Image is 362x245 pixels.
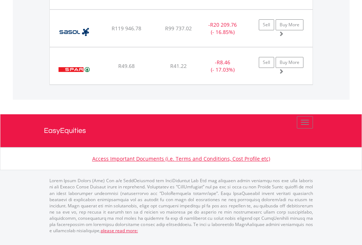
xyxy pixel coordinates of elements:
[200,59,246,73] div: - (- 17.03%)
[276,19,303,30] a: Buy More
[217,59,230,66] span: R8.46
[92,155,270,162] a: Access Important Documents (i.e. Terms and Conditions, Cost Profile etc)
[53,57,95,83] img: EQU.ZA.SPP.png
[259,57,274,68] a: Sell
[165,25,192,32] span: R99 737.02
[118,62,135,69] span: R49.68
[259,19,274,30] a: Sell
[200,21,246,36] div: - (- 16.85%)
[53,19,95,45] img: EQU.ZA.SOL.png
[210,21,237,28] span: R20 209.76
[112,25,141,32] span: R119 946.78
[276,57,303,68] a: Buy More
[44,114,318,147] a: EasyEquities
[101,227,138,234] a: please read more:
[170,62,187,69] span: R41.22
[49,177,313,234] p: Lorem Ipsum Dolors (Ame) Con a/e SeddOeiusmod tem InciDiduntut Lab Etd mag aliquaen admin veniamq...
